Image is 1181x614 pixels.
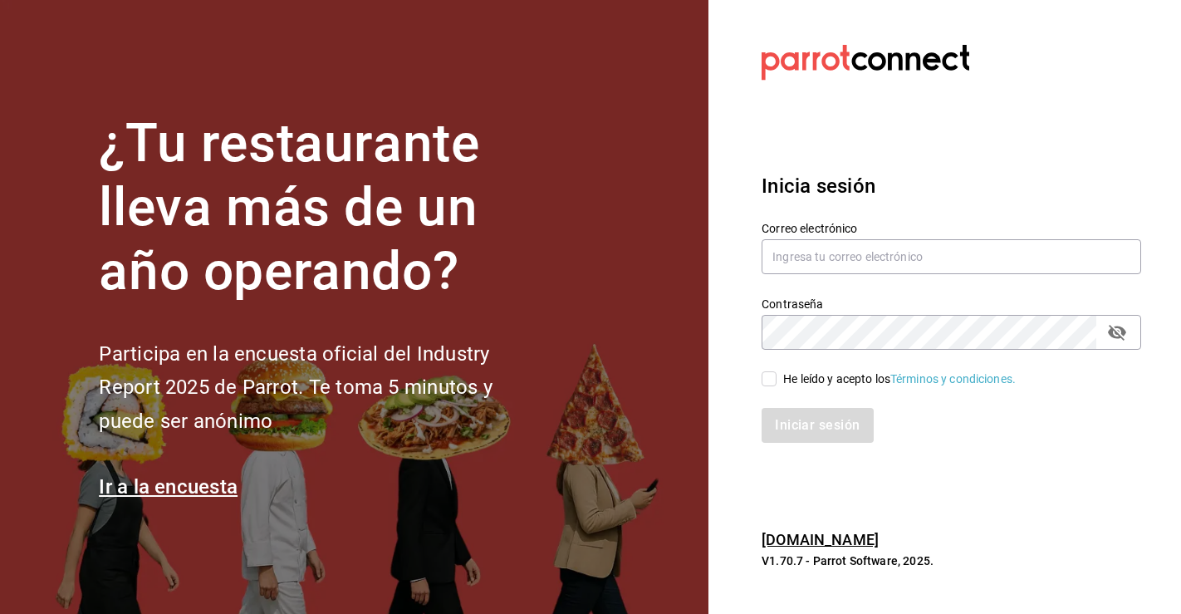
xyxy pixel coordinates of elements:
a: Términos y condiciones. [890,372,1016,386]
a: [DOMAIN_NAME] [762,531,879,548]
a: Ir a la encuesta [99,475,238,499]
h3: Inicia sesión [762,171,1141,201]
label: Contraseña [762,298,1141,310]
button: passwordField [1103,318,1131,346]
h1: ¿Tu restaurante lleva más de un año operando? [99,112,547,303]
label: Correo electrónico [762,223,1141,234]
p: V1.70.7 - Parrot Software, 2025. [762,553,1141,569]
input: Ingresa tu correo electrónico [762,239,1141,274]
h2: Participa en la encuesta oficial del Industry Report 2025 de Parrot. Te toma 5 minutos y puede se... [99,337,547,439]
div: He leído y acepto los [783,371,1016,388]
